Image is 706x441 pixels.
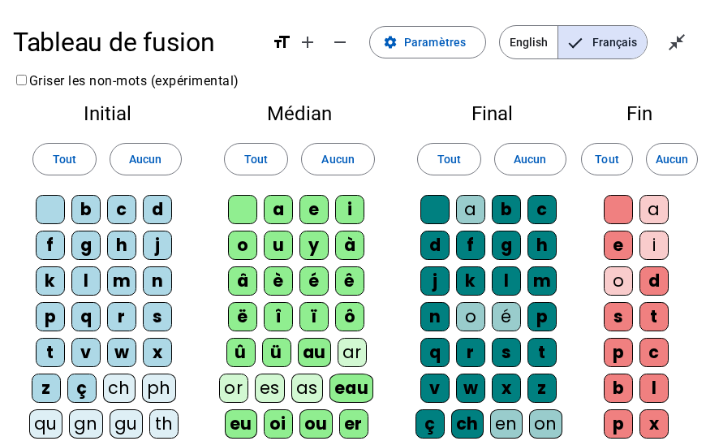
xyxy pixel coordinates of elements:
div: â [228,266,257,296]
div: l [71,266,101,296]
span: English [500,26,557,58]
div: x [143,338,172,367]
button: Paramètres [369,26,486,58]
div: î [264,302,293,331]
div: z [32,374,61,403]
h2: Médian [214,104,385,123]
mat-icon: format_size [272,32,291,52]
button: Aucun [301,143,374,175]
div: w [456,374,485,403]
mat-icon: remove [330,32,350,52]
div: d [420,231,450,260]
div: e [299,195,329,224]
div: er [339,409,368,439]
span: Français [558,26,647,58]
div: v [420,374,450,403]
span: Aucun [656,149,688,169]
div: g [492,231,521,260]
div: w [107,338,136,367]
div: on [529,409,562,439]
span: Paramètres [404,32,466,52]
div: i [335,195,364,224]
div: s [143,302,172,331]
div: en [490,409,523,439]
div: o [228,231,257,260]
span: Tout [244,149,268,169]
div: u [264,231,293,260]
div: a [456,195,485,224]
div: h [527,231,557,260]
button: Quitter le plein écran [661,26,693,58]
h2: Initial [26,104,188,123]
div: c [639,338,669,367]
div: o [456,302,485,331]
div: e [604,231,633,260]
div: p [604,338,633,367]
div: x [492,374,521,403]
div: au [298,338,331,367]
mat-icon: settings [383,35,398,50]
div: t [527,338,557,367]
h2: Final [411,104,573,123]
button: Augmenter la taille de la police [291,26,324,58]
span: Tout [595,149,618,169]
div: c [527,195,557,224]
div: q [71,302,101,331]
div: y [299,231,329,260]
mat-button-toggle-group: Language selection [499,25,648,59]
button: Aucun [494,143,566,175]
div: d [639,266,669,296]
div: f [456,231,485,260]
div: h [107,231,136,260]
button: Aucun [646,143,698,175]
div: t [639,302,669,331]
div: b [604,374,633,403]
div: ü [262,338,291,367]
div: g [71,231,101,260]
div: i [639,231,669,260]
button: Aucun [110,143,182,175]
div: l [639,374,669,403]
div: or [219,374,248,403]
div: a [264,195,293,224]
div: é [492,302,521,331]
div: n [420,302,450,331]
span: Aucun [129,149,161,169]
div: ç [415,409,445,439]
button: Diminuer la taille de la police [324,26,356,58]
label: Griser les non-mots (expérimental) [13,73,239,89]
div: r [456,338,485,367]
div: eau [329,374,374,403]
button: Tout [224,143,288,175]
div: ç [67,374,97,403]
div: û [226,338,256,367]
div: è [264,266,293,296]
div: ch [451,409,484,439]
div: f [36,231,65,260]
div: v [71,338,101,367]
button: Tout [417,143,481,175]
button: Tout [32,143,97,175]
div: ar [338,338,367,367]
div: à [335,231,364,260]
div: o [604,266,633,296]
span: Tout [53,149,76,169]
div: p [527,302,557,331]
h1: Tableau de fusion [13,16,259,68]
h2: Fin [599,104,680,123]
div: gu [110,409,143,439]
div: as [291,374,323,403]
div: j [143,231,172,260]
div: é [299,266,329,296]
div: k [456,266,485,296]
span: Aucun [321,149,354,169]
div: d [143,195,172,224]
div: oi [264,409,293,439]
span: Tout [437,149,461,169]
div: r [107,302,136,331]
div: m [527,266,557,296]
div: z [527,374,557,403]
div: ph [142,374,176,403]
div: a [639,195,669,224]
div: qu [29,409,62,439]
